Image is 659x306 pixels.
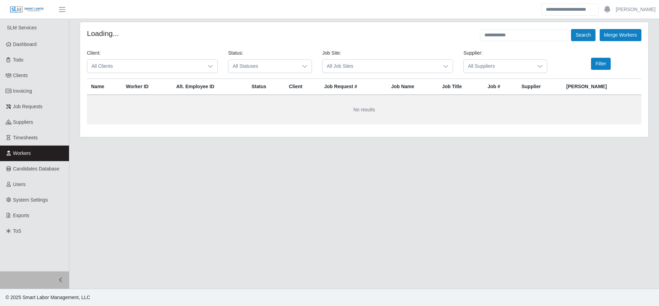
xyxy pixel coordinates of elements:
[483,79,517,95] th: Job #
[87,29,119,38] h4: Loading...
[13,150,31,156] span: Workers
[13,228,21,234] span: ToS
[320,79,387,95] th: Job Request #
[87,60,204,73] span: All Clients
[228,60,298,73] span: All Statuses
[591,58,611,70] button: Filter
[247,79,285,95] th: Status
[387,79,438,95] th: Job Name
[322,49,341,57] label: Job Site:
[13,88,32,94] span: Invoicing
[13,135,38,140] span: Timesheets
[517,79,562,95] th: Supplier
[13,213,29,218] span: Exports
[13,57,23,63] span: Todo
[13,73,28,78] span: Clients
[13,41,37,47] span: Dashboard
[87,49,101,57] label: Client:
[571,29,595,41] button: Search
[13,166,60,171] span: Candidates Database
[464,60,533,73] span: All Suppliers
[10,6,44,13] img: SLM Logo
[122,79,172,95] th: Worker ID
[87,79,122,95] th: Name
[616,6,656,13] a: [PERSON_NAME]
[13,197,48,203] span: System Settings
[13,119,33,125] span: Suppliers
[562,79,641,95] th: [PERSON_NAME]
[323,60,439,73] span: All Job Sites
[13,182,26,187] span: Users
[87,95,641,124] td: No results
[600,29,641,41] button: Merge Workers
[438,79,483,95] th: Job Title
[13,104,43,109] span: Job Requests
[228,49,243,57] label: Status:
[541,3,599,16] input: Search
[7,25,37,30] span: SLM Services
[172,79,247,95] th: Alt. Employee ID
[6,295,90,300] span: © 2025 Smart Labor Management, LLC
[463,49,482,57] label: Supplier:
[285,79,320,95] th: Client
